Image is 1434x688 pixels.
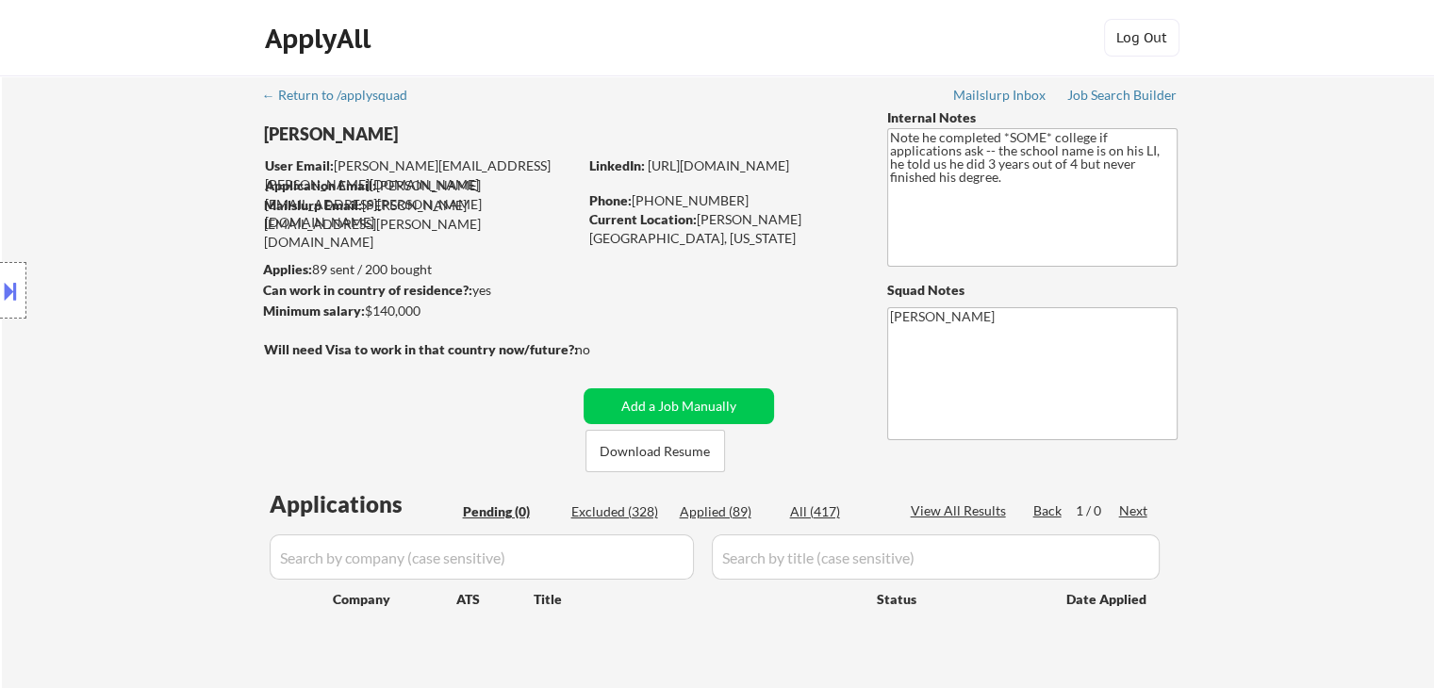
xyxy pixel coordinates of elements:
strong: Phone: [589,192,632,208]
input: Search by title (case sensitive) [712,534,1160,580]
button: Download Resume [585,430,725,472]
div: All (417) [790,502,884,521]
div: Title [534,590,859,609]
a: [URL][DOMAIN_NAME] [648,157,789,173]
div: Internal Notes [887,108,1178,127]
a: Mailslurp Inbox [953,88,1047,106]
div: Pending (0) [463,502,557,521]
div: ApplyAll [265,23,376,55]
div: View All Results [911,501,1012,520]
div: Job Search Builder [1067,89,1178,102]
div: [PERSON_NAME][EMAIL_ADDRESS][PERSON_NAME][DOMAIN_NAME] [265,176,577,232]
div: 89 sent / 200 bought [263,260,577,279]
div: Excluded (328) [571,502,666,521]
div: 1 / 0 [1076,501,1119,520]
div: [PHONE_NUMBER] [589,191,856,210]
strong: Can work in country of residence?: [263,282,472,298]
div: $140,000 [263,302,577,320]
a: Job Search Builder [1067,88,1178,106]
div: Status [877,582,1039,615]
div: Mailslurp Inbox [953,89,1047,102]
div: Applications [270,493,456,516]
div: [PERSON_NAME] [264,123,651,146]
strong: LinkedIn: [589,157,645,173]
div: no [575,340,629,359]
div: yes [263,281,571,300]
div: ← Return to /applysquad [262,89,425,102]
div: [PERSON_NAME][EMAIL_ADDRESS][PERSON_NAME][DOMAIN_NAME] [264,196,577,252]
strong: Current Location: [589,211,697,227]
div: [PERSON_NAME][GEOGRAPHIC_DATA], [US_STATE] [589,210,856,247]
div: ATS [456,590,534,609]
a: ← Return to /applysquad [262,88,425,106]
div: Date Applied [1066,590,1149,609]
button: Add a Job Manually [584,388,774,424]
div: Next [1119,501,1149,520]
div: Back [1033,501,1063,520]
button: Log Out [1104,19,1179,57]
strong: Will need Visa to work in that country now/future?: [264,341,578,357]
div: Company [333,590,456,609]
div: Applied (89) [680,502,774,521]
input: Search by company (case sensitive) [270,534,694,580]
div: [PERSON_NAME][EMAIL_ADDRESS][PERSON_NAME][DOMAIN_NAME] [265,156,577,193]
div: Squad Notes [887,281,1178,300]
